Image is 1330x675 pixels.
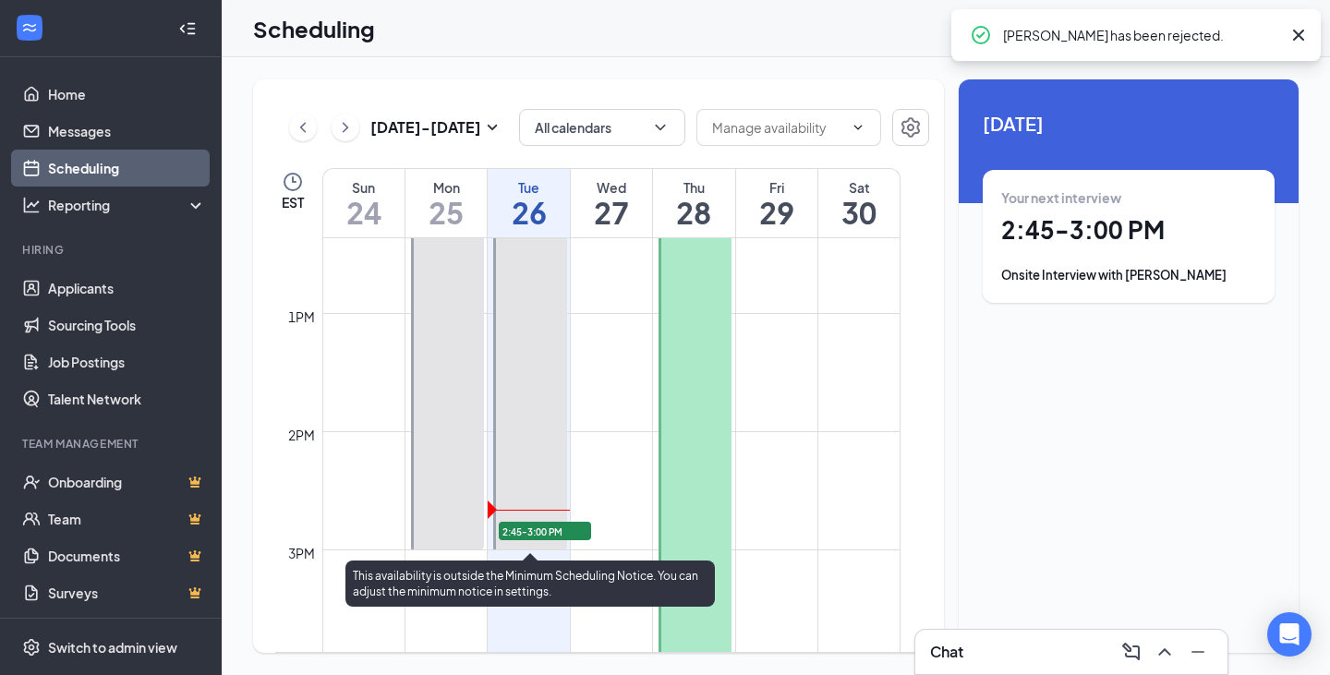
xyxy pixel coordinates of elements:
[48,500,206,537] a: TeamCrown
[900,116,922,139] svg: Settings
[481,116,503,139] svg: SmallChevronDown
[332,114,359,141] button: ChevronRight
[48,574,206,611] a: SurveysCrown
[48,537,206,574] a: DocumentsCrown
[48,150,206,187] a: Scheduling
[284,307,319,327] div: 1pm
[488,197,569,228] h1: 26
[323,178,405,197] div: Sun
[370,117,481,138] h3: [DATE] - [DATE]
[930,642,963,662] h3: Chat
[571,197,652,228] h1: 27
[1117,637,1146,667] button: ComposeMessage
[651,118,670,137] svg: ChevronDown
[653,169,734,237] a: August 28, 2025
[1154,641,1176,663] svg: ChevronUp
[48,464,206,500] a: OnboardingCrown
[519,109,685,146] button: All calendarsChevronDown
[48,344,206,380] a: Job Postings
[336,116,355,139] svg: ChevronRight
[284,543,319,563] div: 3pm
[1001,266,1256,284] div: Onsite Interview with [PERSON_NAME]
[970,24,992,46] svg: CheckmarkCircle
[289,114,317,141] button: ChevronLeft
[1288,24,1310,46] svg: Cross
[323,197,405,228] h1: 24
[48,270,206,307] a: Applicants
[712,117,843,138] input: Manage availability
[48,380,206,417] a: Talent Network
[1267,612,1312,657] div: Open Intercom Messenger
[20,18,39,37] svg: WorkstreamLogo
[983,109,1275,138] span: [DATE]
[1187,641,1209,663] svg: Minimize
[1001,214,1256,246] h1: 2:45 - 3:00 PM
[892,109,929,146] button: Settings
[571,178,652,197] div: Wed
[345,560,715,607] div: This availability is outside the Minimum Scheduling Notice. You can adjust the minimum notice in ...
[282,171,304,193] svg: Clock
[48,307,206,344] a: Sourcing Tools
[22,638,41,657] svg: Settings
[1001,188,1256,207] div: Your next interview
[253,13,375,44] h1: Scheduling
[736,197,817,228] h1: 29
[499,522,591,540] span: 2:45-3:00 PM
[571,169,652,237] a: August 27, 2025
[488,178,569,197] div: Tue
[1120,641,1143,663] svg: ComposeMessage
[1150,637,1179,667] button: ChevronUp
[1003,24,1280,46] div: [PERSON_NAME] has been rejected.
[178,19,197,38] svg: Collapse
[1183,637,1213,667] button: Minimize
[323,169,405,237] a: August 24, 2025
[736,178,817,197] div: Fri
[488,169,569,237] a: August 26, 2025
[736,169,817,237] a: August 29, 2025
[818,169,900,237] a: August 30, 2025
[48,638,177,657] div: Switch to admin view
[294,116,312,139] svg: ChevronLeft
[22,436,202,452] div: Team Management
[284,425,319,445] div: 2pm
[48,113,206,150] a: Messages
[282,193,304,211] span: EST
[22,242,202,258] div: Hiring
[818,197,900,228] h1: 30
[48,196,207,214] div: Reporting
[818,178,900,197] div: Sat
[405,197,487,228] h1: 25
[48,76,206,113] a: Home
[851,120,865,135] svg: ChevronDown
[653,197,734,228] h1: 28
[653,178,734,197] div: Thu
[22,196,41,214] svg: Analysis
[405,178,487,197] div: Mon
[405,169,487,237] a: August 25, 2025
